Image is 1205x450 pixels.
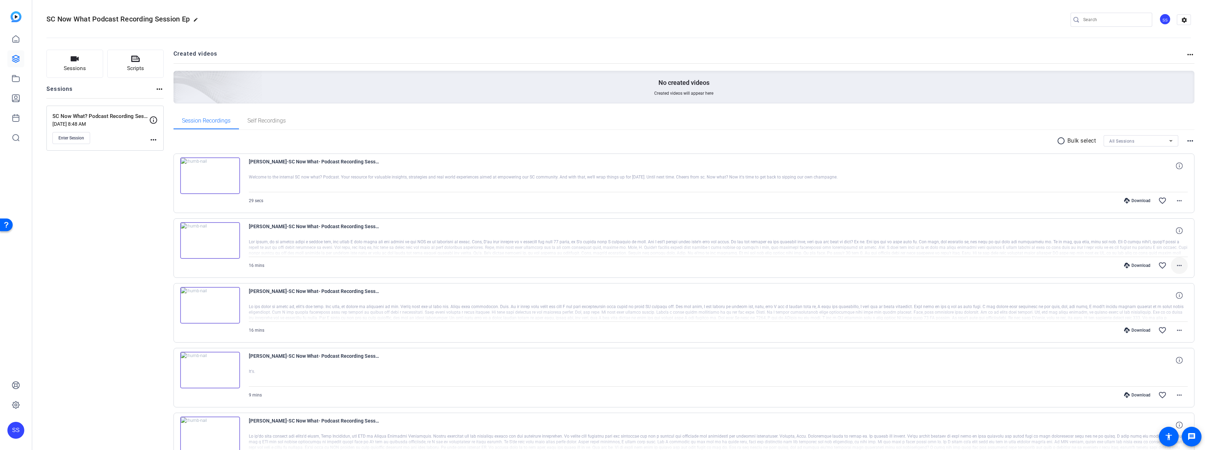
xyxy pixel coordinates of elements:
[1159,13,1171,25] div: SS
[107,50,164,78] button: Scripts
[46,50,103,78] button: Sessions
[247,118,286,124] span: Self Recordings
[249,352,379,369] span: [PERSON_NAME]-SC Now What- Podcast Recording Session Episode 11-2025-09-29-09-11-52-385-2
[1175,326,1184,335] mat-icon: more_horiz
[180,222,240,259] img: thumb-nail
[654,90,713,96] span: Created videos will appear here
[52,132,90,144] button: Enter Session
[1175,196,1184,205] mat-icon: more_horiz
[1187,432,1196,441] mat-icon: message
[249,198,263,203] span: 29 secs
[155,85,164,93] mat-icon: more_horiz
[46,85,73,98] h2: Sessions
[249,287,379,304] span: [PERSON_NAME]-SC Now What- Podcast Recording Session Episode 11-2025-09-29-09-26-35-407-0
[180,352,240,388] img: thumb-nail
[249,328,264,333] span: 16 mins
[95,1,263,154] img: Creted videos background
[1177,15,1191,25] mat-icon: settings
[149,136,158,144] mat-icon: more_horiz
[249,417,379,433] span: [PERSON_NAME]-SC Now What- Podcast Recording Session Episode 11-2025-09-29-09-11-52-385-1
[174,50,1186,63] h2: Created videos
[1158,326,1167,335] mat-icon: favorite_border
[1175,391,1184,399] mat-icon: more_horiz
[1121,263,1154,268] div: Download
[1121,198,1154,204] div: Download
[58,135,84,141] span: Enter Session
[1158,196,1167,205] mat-icon: favorite_border
[1121,392,1154,398] div: Download
[11,11,21,22] img: blue-gradient.svg
[46,15,190,23] span: SC Now What Podcast Recording Session Ep
[193,17,202,26] mat-icon: edit
[1057,137,1067,145] mat-icon: radio_button_unchecked
[1083,15,1147,24] input: Search
[1165,432,1173,441] mat-icon: accessibility
[1175,261,1184,270] mat-icon: more_horiz
[182,118,231,124] span: Session Recordings
[249,393,262,398] span: 9 mins
[127,64,144,73] span: Scripts
[249,157,379,174] span: [PERSON_NAME]-SC Now What- Podcast Recording Session Episode 11-2025-09-29-09-43-59-862-0
[1121,327,1154,333] div: Download
[1186,50,1194,59] mat-icon: more_horiz
[1109,139,1134,144] span: All Sessions
[64,64,86,73] span: Sessions
[658,79,709,87] p: No created videos
[1158,261,1167,270] mat-icon: favorite_border
[52,112,149,120] p: SC Now What? Podcast Recording Session Episode 11
[180,157,240,194] img: thumb-nail
[249,222,379,239] span: [PERSON_NAME]-SC Now What- Podcast Recording Session Episode 11-2025-09-29-09-26-35-407-1
[7,422,24,439] div: SS
[52,121,149,127] p: [DATE] 8:48 AM
[1159,13,1172,26] ngx-avatar: Stephen Schultz
[1158,391,1167,399] mat-icon: favorite_border
[1186,137,1194,145] mat-icon: more_horiz
[1067,137,1096,145] p: Bulk select
[180,287,240,324] img: thumb-nail
[249,263,264,268] span: 16 mins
